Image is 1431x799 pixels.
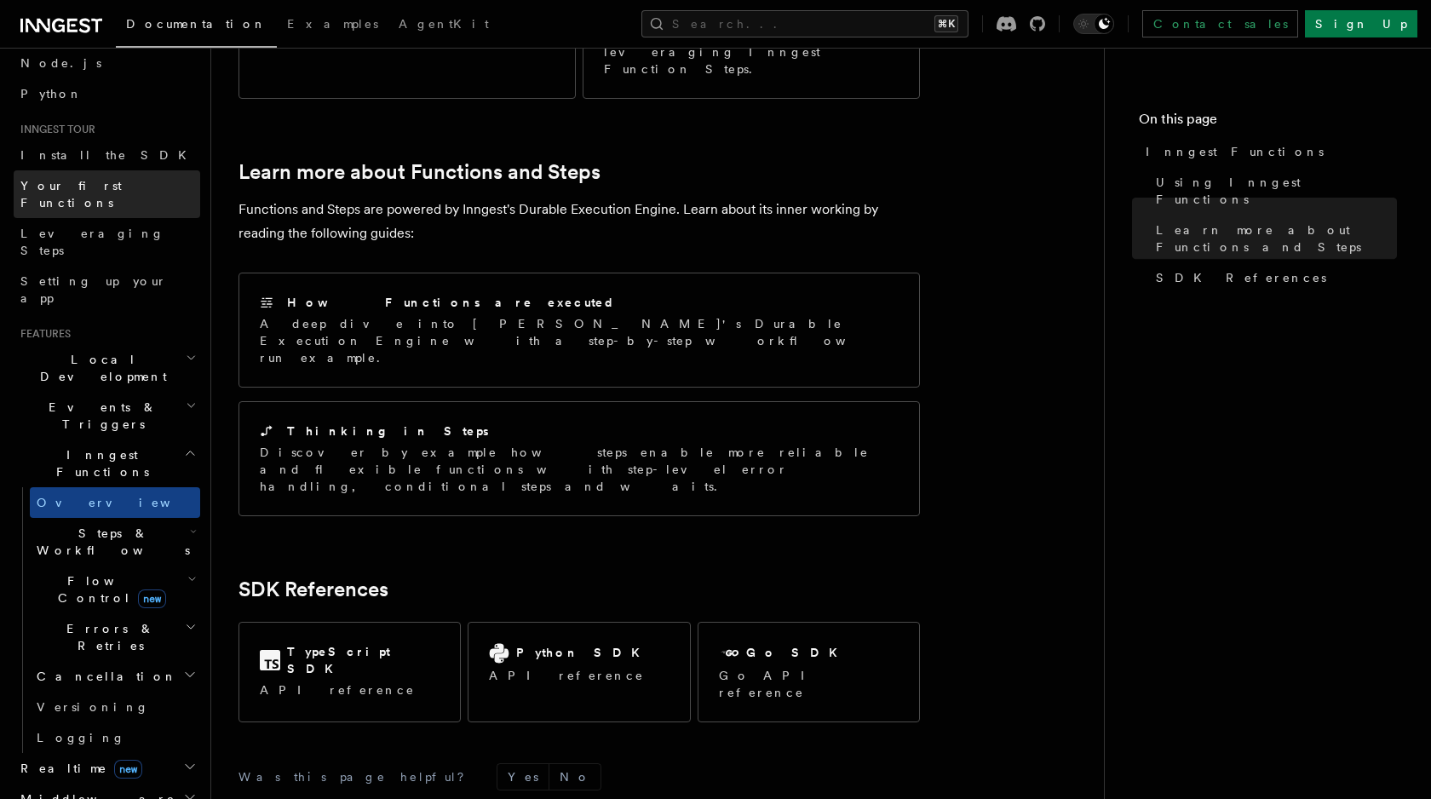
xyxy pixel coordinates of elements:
h2: Go SDK [746,644,848,661]
span: Your first Functions [20,179,122,210]
p: A deep dive into [PERSON_NAME]'s Durable Execution Engine with a step-by-step workflow run example. [260,315,899,366]
a: Setting up your app [14,266,200,313]
p: Was this page helpful? [238,768,476,785]
span: Examples [287,17,378,31]
span: Versioning [37,700,149,714]
span: Local Development [14,351,186,385]
a: Logging [30,722,200,753]
a: Learn more about Functions and Steps [238,160,601,184]
button: Toggle dark mode [1073,14,1114,34]
button: Cancellation [30,661,200,692]
p: API reference [489,667,650,684]
span: new [138,589,166,608]
p: Go API reference [719,667,899,701]
button: Search...⌘K [641,10,968,37]
span: Features [14,327,71,341]
a: Examples [277,5,388,46]
p: Functions and Steps are powered by Inngest's Durable Execution Engine. Learn about its inner work... [238,198,920,245]
a: Your first Functions [14,170,200,218]
span: Learn more about Functions and Steps [1156,221,1397,256]
a: Python [14,78,200,109]
a: Using Inngest Functions [1149,167,1397,215]
a: Install the SDK [14,140,200,170]
span: new [114,760,142,779]
button: Events & Triggers [14,392,200,440]
a: Thinking in StepsDiscover by example how steps enable more reliable and flexible functions with s... [238,401,920,516]
p: Discover by example how steps enable more reliable and flexible functions with step-level error h... [260,444,899,495]
button: Flow Controlnew [30,566,200,613]
h2: TypeScript SDK [287,643,440,677]
span: Using Inngest Functions [1156,174,1397,208]
span: Inngest Functions [14,446,184,480]
a: Inngest Functions [1139,136,1397,167]
a: SDK References [1149,262,1397,293]
a: Leveraging Steps [14,218,200,266]
a: Go SDKGo API reference [698,622,920,722]
a: Node.js [14,48,200,78]
a: Versioning [30,692,200,722]
div: Inngest Functions [14,487,200,753]
a: Sign Up [1305,10,1417,37]
span: Node.js [20,56,101,70]
a: Python SDKAPI reference [468,622,690,722]
button: Local Development [14,344,200,392]
span: Setting up your app [20,274,167,305]
p: API reference [260,681,440,698]
h2: Python SDK [516,644,650,661]
button: No [549,764,601,790]
a: SDK References [238,578,388,601]
span: Documentation [126,17,267,31]
a: AgentKit [388,5,499,46]
span: Install the SDK [20,148,197,162]
span: Logging [37,731,125,744]
span: Inngest tour [14,123,95,136]
a: Learn more about Functions and Steps [1149,215,1397,262]
button: Errors & Retries [30,613,200,661]
span: Steps & Workflows [30,525,190,559]
span: Events & Triggers [14,399,186,433]
a: Contact sales [1142,10,1298,37]
span: SDK References [1156,269,1326,286]
button: Steps & Workflows [30,518,200,566]
button: Inngest Functions [14,440,200,487]
span: Python [20,87,83,101]
span: Flow Control [30,572,187,606]
span: Inngest Functions [1146,143,1324,160]
a: Overview [30,487,200,518]
a: How Functions are executedA deep dive into [PERSON_NAME]'s Durable Execution Engine with a step-b... [238,273,920,388]
span: Cancellation [30,668,177,685]
a: Documentation [116,5,277,48]
span: Errors & Retries [30,620,185,654]
h2: How Functions are executed [287,294,616,311]
span: Leveraging Steps [20,227,164,257]
kbd: ⌘K [934,15,958,32]
a: TypeScript SDKAPI reference [238,622,461,722]
h4: On this page [1139,109,1397,136]
span: Realtime [14,760,142,777]
h2: Thinking in Steps [287,422,489,440]
span: AgentKit [399,17,489,31]
span: Overview [37,496,212,509]
button: Yes [497,764,549,790]
button: Realtimenew [14,753,200,784]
